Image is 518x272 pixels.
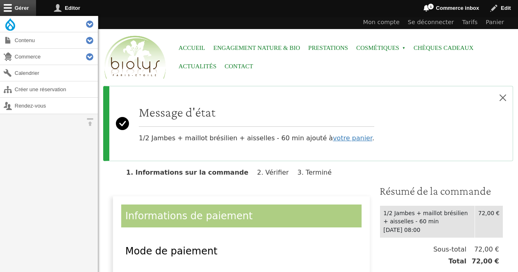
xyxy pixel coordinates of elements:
[493,86,513,109] button: Close
[380,184,503,198] h3: Résumé de la commande
[475,205,503,238] td: 72,00 €
[308,39,348,57] a: Prestations
[125,210,253,222] span: Informations de paiement
[466,256,499,266] span: 72,00 €
[359,16,404,29] a: Mon compte
[116,93,129,154] svg: Success:
[213,39,300,57] a: Engagement Nature & Bio
[433,245,466,254] span: Sous-total
[383,209,471,226] div: 1/2 Jambes + maillot brésilien + aisselles - 60 min
[102,34,168,81] img: Accueil
[98,16,518,86] header: Entête du site
[82,114,98,130] button: Orientation horizontale
[139,104,374,120] h2: Message d'état
[333,134,372,142] a: votre panier
[414,39,473,57] a: Chèques cadeaux
[297,169,338,176] li: Terminé
[125,245,217,257] span: Mode de paiement
[356,39,405,57] span: Cosmétiques
[402,47,405,50] span: »
[404,16,458,29] a: Se déconnecter
[482,16,508,29] a: Panier
[126,169,255,176] li: Informations sur la commande
[428,3,434,10] span: 1
[225,57,253,76] a: Contact
[257,169,295,176] li: Vérifier
[466,245,499,254] span: 72,00 €
[179,57,217,76] a: Actualités
[458,16,482,29] a: Tarifs
[179,39,205,57] a: Accueil
[103,86,513,161] div: Message d'état
[139,104,374,143] div: 1/2 Jambes + maillot brésilien + aisselles - 60 min ajouté à .
[383,227,420,233] time: [DATE] 08:00
[448,256,466,266] span: Total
